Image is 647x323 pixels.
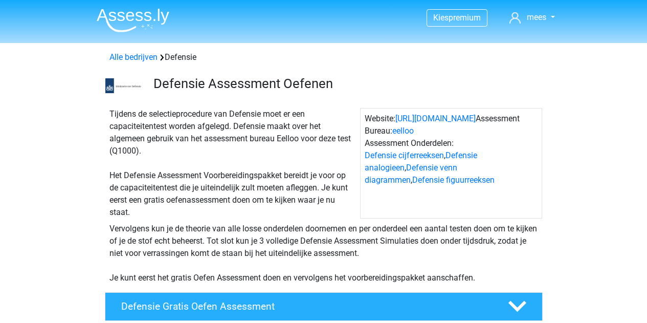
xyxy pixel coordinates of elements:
a: mees [505,11,559,24]
a: Alle bedrijven [109,52,158,62]
div: Tijdens de selectieprocedure van Defensie moet er een capaciteitentest worden afgelegd. Defensie ... [105,108,360,219]
span: Kies [433,13,449,23]
a: Defensie analogieen [365,150,477,173]
a: Defensie cijferreeksen [365,150,444,160]
a: eelloo [392,126,414,136]
img: Assessly [97,8,169,32]
a: Defensie Gratis Oefen Assessment [101,292,547,321]
h4: Defensie Gratis Oefen Assessment [121,300,492,312]
div: Defensie [105,51,542,63]
div: Website: Assessment Bureau: Assessment Onderdelen: , , , [360,108,542,219]
a: Defensie figuurreeksen [412,175,495,185]
a: Kiespremium [427,11,487,25]
a: Defensie venn diagrammen [365,163,457,185]
a: [URL][DOMAIN_NAME] [395,114,476,123]
span: premium [449,13,481,23]
span: mees [527,12,546,22]
h3: Defensie Assessment Oefenen [153,76,534,92]
div: Vervolgens kun je de theorie van alle losse onderdelen doornemen en per onderdeel een aantal test... [105,223,542,284]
